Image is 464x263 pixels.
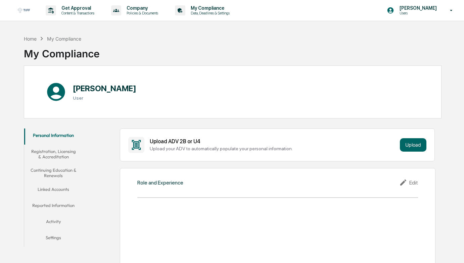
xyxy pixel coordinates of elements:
p: Company [121,5,161,11]
p: [PERSON_NAME] [394,5,440,11]
button: Upload [400,138,426,152]
img: logo [16,7,32,14]
h3: User [73,95,136,101]
div: Upload ADV 2B or U4 [150,138,397,145]
p: Policies & Documents [121,11,161,15]
div: My Compliance [47,36,81,42]
button: Settings [24,231,82,247]
button: Linked Accounts [24,182,82,199]
button: Activity [24,215,82,231]
button: Personal Information [24,128,82,145]
p: Content & Transactions [56,11,98,15]
div: Upload your ADV to automatically populate your personal information. [150,146,397,151]
button: Registration, Licensing & Accreditation [24,145,82,164]
p: Data, Deadlines & Settings [185,11,233,15]
div: Edit [399,178,418,187]
div: My Compliance [24,42,100,60]
div: secondary tabs example [24,128,82,247]
p: Users [394,11,440,15]
h1: [PERSON_NAME] [73,84,136,93]
p: Get Approval [56,5,98,11]
div: Role and Experience [137,179,183,186]
div: Home [24,36,37,42]
button: Reported Information [24,199,82,215]
p: My Compliance [185,5,233,11]
button: Continuing Education & Renewals [24,163,82,182]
